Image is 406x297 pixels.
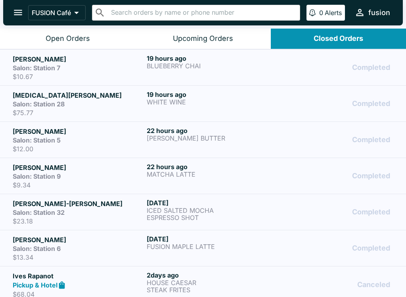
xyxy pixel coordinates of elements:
strong: Salon: Station 32 [13,208,65,216]
h5: Ives Rapanot [13,271,144,281]
p: MATCHA LATTE [147,171,278,178]
button: fusion [351,4,393,21]
h5: [PERSON_NAME]-[PERSON_NAME] [13,199,144,208]
input: Search orders by name or phone number [109,7,297,18]
h5: [MEDICAL_DATA][PERSON_NAME] [13,91,144,100]
h5: [PERSON_NAME] [13,127,144,136]
p: ESPRESSO SHOT [147,214,278,221]
p: FUSION Café [32,9,71,17]
div: fusion [368,8,390,17]
p: $12.00 [13,145,144,153]
strong: Salon: Station 5 [13,136,61,144]
strong: Salon: Station 9 [13,172,61,180]
strong: Salon: Station 6 [13,245,61,253]
h6: [DATE] [147,199,278,207]
p: STEAK FRITES [147,286,278,293]
div: Upcoming Orders [173,34,233,43]
p: HOUSE CAESAR [147,279,278,286]
p: $75.77 [13,109,144,117]
p: $13.34 [13,253,144,261]
strong: Salon: Station 28 [13,100,65,108]
button: FUSION Café [28,5,86,20]
strong: Salon: Station 7 [13,64,60,72]
p: [PERSON_NAME] BUTTER [147,135,278,142]
div: Closed Orders [314,34,363,43]
h6: 19 hours ago [147,91,278,98]
p: 0 [319,9,323,17]
span: 2 days ago [147,271,179,279]
p: $9.34 [13,181,144,189]
h6: [DATE] [147,235,278,243]
h6: 22 hours ago [147,127,278,135]
div: Open Orders [46,34,90,43]
p: $10.67 [13,73,144,81]
h5: [PERSON_NAME] [13,235,144,245]
p: FUSION MAPLE LATTE [147,243,278,250]
h5: [PERSON_NAME] [13,163,144,172]
h6: 19 hours ago [147,54,278,62]
h6: 22 hours ago [147,163,278,171]
p: WHITE WINE [147,98,278,106]
h5: [PERSON_NAME] [13,54,144,64]
p: BLUEBERRY CHAI [147,62,278,69]
button: open drawer [8,2,28,23]
p: ICED SALTED MOCHA [147,207,278,214]
p: Alerts [325,9,342,17]
p: $23.18 [13,217,144,225]
strong: Pickup & Hotel [13,281,57,289]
